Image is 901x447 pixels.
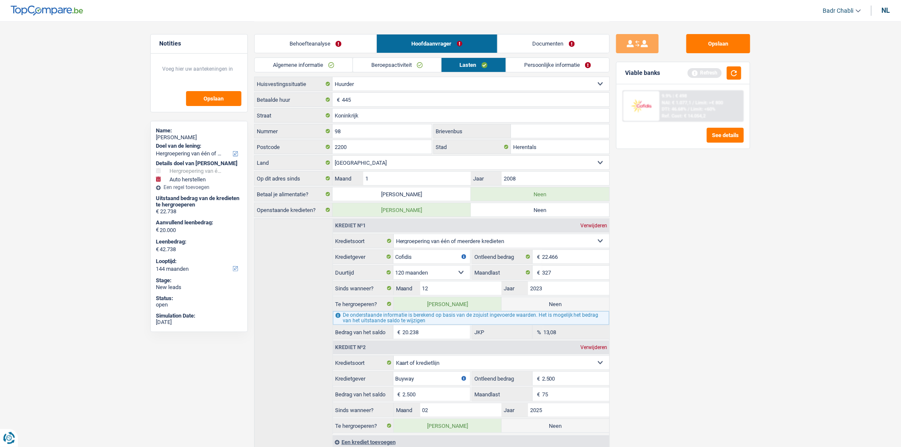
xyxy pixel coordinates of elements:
[471,172,501,185] label: Jaar
[333,187,471,201] label: [PERSON_NAME]
[255,156,333,169] label: Land
[816,4,861,18] a: Badr Chabli
[533,387,542,401] span: €
[156,277,242,284] div: Stage:
[333,297,394,311] label: Te hergroeperen?
[255,140,333,154] label: Postcode
[156,134,242,141] div: [PERSON_NAME]
[333,203,471,217] label: [PERSON_NAME]
[255,124,333,138] label: Nummer
[707,128,744,143] button: See details
[333,266,393,279] label: Duurtijd
[156,319,242,326] div: [DATE]
[578,223,609,228] div: Verwijderen
[662,100,692,106] span: NAI: € 1.077,1
[156,301,242,308] div: open
[11,6,83,16] img: TopCompare Logo
[333,172,363,185] label: Maand
[394,297,502,311] label: [PERSON_NAME]
[156,258,241,265] label: Looptijd:
[434,140,511,154] label: Stad
[333,345,368,350] div: Krediet nº2
[156,312,242,319] div: Simulation Date:
[420,403,502,417] input: MM
[472,387,533,401] label: Maandlast
[333,311,609,325] div: De onderstaande informatie is berekend op basis van de zojuist ingevoerde waarden. Het is mogelij...
[156,295,242,302] div: Status:
[882,6,890,14] div: nl
[156,284,242,291] div: New leads
[333,223,368,228] div: Krediet nº1
[442,58,506,72] a: Lasten
[255,187,333,201] label: Betaal je alimentatie?
[156,219,241,226] label: Aanvullend leenbedrag:
[333,281,394,295] label: Sinds wanneer?
[159,40,239,47] h5: Notities
[255,58,353,72] a: Algemene informatie
[333,372,393,385] label: Kredietgever
[393,325,403,339] span: €
[662,113,706,119] div: Ref. Cost: € 14.054,2
[578,345,609,350] div: Verwijderen
[156,143,241,149] label: Doel van de lening:
[394,281,420,295] label: Maand
[394,419,502,433] label: [PERSON_NAME]
[377,34,497,53] a: Hoofdaanvrager
[156,246,159,253] span: €
[502,297,609,311] label: Neen
[156,184,242,190] div: Een regel toevoegen
[528,281,609,295] input: JJJJ
[255,203,333,217] label: Openstaande kredieten?
[472,372,533,385] label: Ontleend bedrag
[255,172,333,185] label: Op dit adres sinds
[255,93,333,106] label: Betaalde huur
[333,387,393,401] label: Bedrag van het saldo
[255,109,333,122] label: Straat
[506,58,610,72] a: Persoonlijke informatie
[393,387,403,401] span: €
[662,93,687,99] div: 9.9% | € 498
[333,356,394,370] label: Kredietsoort
[156,160,242,167] div: Details doel van [PERSON_NAME]
[691,106,716,112] span: Limit: <60%
[502,172,609,185] input: JJJJ
[502,403,528,417] label: Jaar
[156,226,159,233] span: €
[688,106,690,112] span: /
[420,281,502,295] input: MM
[156,238,241,245] label: Leenbedrag:
[686,34,750,53] button: Opslaan
[156,195,242,208] div: Uitstaand bedrag van de kredieten te hergroeperen
[434,124,511,138] label: Brievenbus
[471,203,609,217] label: Neen
[693,100,694,106] span: /
[533,266,542,279] span: €
[502,281,528,295] label: Jaar
[662,106,687,112] span: DTI: 46.68%
[533,372,542,385] span: €
[333,325,393,339] label: Bedrag van het saldo
[394,403,420,417] label: Maand
[472,250,533,264] label: Ontleend bedrag
[472,266,533,279] label: Maandlast
[255,77,333,91] label: Huisvestingssituatie
[533,250,542,264] span: €
[528,403,609,417] input: JJJJ
[625,69,660,77] div: Viable banks
[255,34,376,53] a: Behoefteanalyse
[533,325,543,339] span: %
[333,250,393,264] label: Kredietgever
[472,325,533,339] label: JKP
[823,7,854,14] span: Badr Chabli
[626,98,657,114] img: Cofidis
[186,91,241,106] button: Opslaan
[471,187,609,201] label: Neen
[156,208,242,215] div: € 22.738
[204,96,224,101] span: Opslaan
[688,68,722,77] div: Refresh
[333,419,394,433] label: Te hergroeperen?
[696,100,723,106] span: Limit: >€ 800
[502,419,609,433] label: Neen
[353,58,441,72] a: Beroepsactiviteit
[333,403,394,417] label: Sinds wanneer?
